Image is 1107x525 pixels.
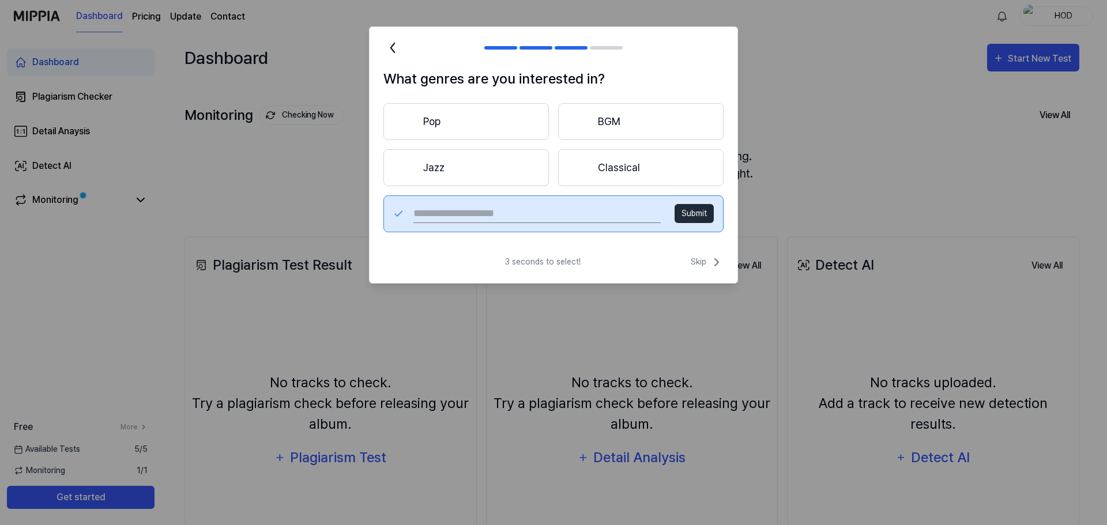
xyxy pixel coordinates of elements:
button: Submit [675,204,714,223]
button: Classical [558,149,724,186]
span: 3 seconds to select! [505,256,581,268]
span: Skip [691,255,724,269]
button: Skip [688,255,724,269]
button: BGM [558,103,724,140]
h1: What genres are you interested in? [383,69,724,89]
button: Pop [383,103,549,140]
button: Jazz [383,149,549,186]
